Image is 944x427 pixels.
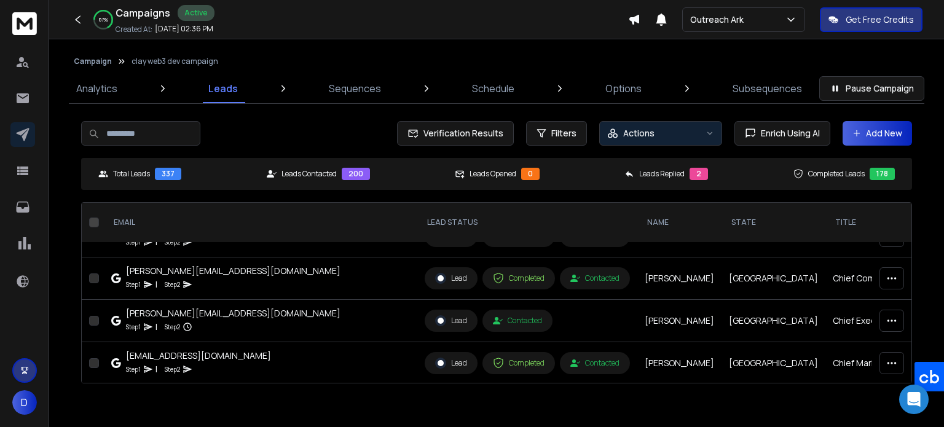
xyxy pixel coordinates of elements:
p: | [155,278,157,291]
p: Step 2 [165,321,180,333]
button: Add New [843,121,912,146]
button: Pause Campaign [819,76,924,101]
div: 178 [870,168,895,180]
div: [PERSON_NAME][EMAIL_ADDRESS][DOMAIN_NAME] [126,307,340,319]
p: Options [605,81,642,96]
p: Step 2 [165,278,180,291]
td: [PERSON_NAME] [637,342,722,385]
span: Verification Results [419,127,503,139]
p: Analytics [76,81,117,96]
div: Lead [435,358,467,369]
td: Chief Commercial Officer [825,257,933,300]
div: Lead [435,315,467,326]
a: Subsequences [725,74,809,103]
div: Active [178,5,214,21]
div: Open Intercom Messenger [899,385,929,414]
p: Outreach Ark [690,14,749,26]
a: Sequences [321,74,388,103]
a: Schedule [465,74,522,103]
p: Step 1 [126,363,141,375]
div: Contacted [570,273,619,283]
p: Leads Replied [639,169,685,179]
div: 337 [155,168,181,180]
p: Actions [623,127,655,139]
td: [GEOGRAPHIC_DATA] [722,300,825,342]
p: Completed Leads [808,169,865,179]
td: [GEOGRAPHIC_DATA] [722,257,825,300]
p: Created At: [116,25,152,34]
td: [GEOGRAPHIC_DATA] [722,342,825,385]
a: Analytics [69,74,125,103]
div: Lead [435,273,467,284]
p: [DATE] 02:36 PM [155,24,213,34]
p: Subsequences [733,81,802,96]
th: NAME [637,203,722,243]
button: Enrich Using AI [734,121,830,146]
th: title [825,203,933,243]
td: [PERSON_NAME] [637,257,722,300]
th: EMAIL [104,203,417,243]
p: Schedule [472,81,514,96]
p: Leads Contacted [281,169,337,179]
button: Campaign [74,57,112,66]
button: Verification Results [397,121,514,146]
div: 2 [690,168,708,180]
button: Filters [526,121,587,146]
td: Chief Marketing Officer [825,342,933,385]
p: Leads [208,81,238,96]
p: Step 1 [126,278,141,291]
a: Leads [201,74,245,103]
div: Contacted [493,316,542,326]
a: Options [598,74,649,103]
button: D [12,390,37,415]
div: Completed [493,273,545,284]
p: | [155,363,157,375]
span: Filters [551,127,576,139]
span: Enrich Using AI [756,127,820,139]
th: LEAD STATUS [417,203,637,243]
div: Completed [493,358,545,369]
p: Sequences [329,81,381,96]
h1: Campaigns [116,6,170,20]
div: Contacted [570,358,619,368]
td: Chief Executive Officer [825,300,933,342]
p: Get Free Credits [846,14,914,26]
button: Get Free Credits [820,7,922,32]
p: Step 1 [126,321,141,333]
p: Total Leads [113,169,150,179]
div: 200 [342,168,370,180]
td: [PERSON_NAME] [637,300,722,342]
div: [PERSON_NAME][EMAIL_ADDRESS][DOMAIN_NAME] [126,265,340,277]
th: State [722,203,825,243]
div: 0 [521,168,540,180]
p: Step 2 [165,363,180,375]
div: [EMAIL_ADDRESS][DOMAIN_NAME] [126,350,271,362]
p: | [155,321,157,333]
p: Leads Opened [470,169,516,179]
p: 67 % [99,16,108,23]
p: clay web3 dev campaign [132,57,218,66]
